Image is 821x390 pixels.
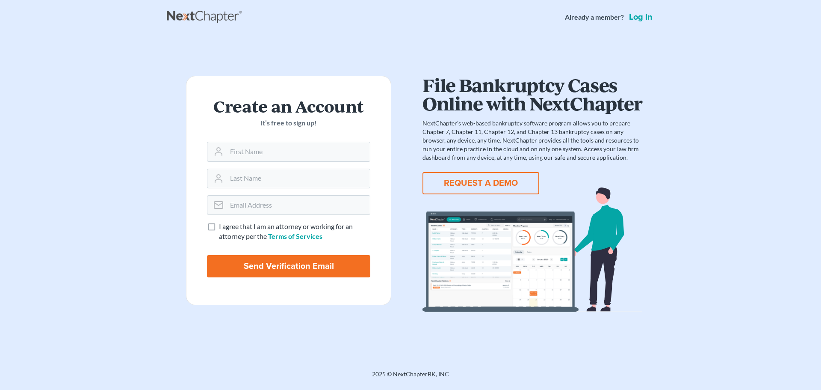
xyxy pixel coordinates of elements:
[219,222,353,240] span: I agree that I am an attorney or working for an attorney per the
[422,172,539,194] button: REQUEST A DEMO
[227,196,370,214] input: Email Address
[207,97,370,115] h2: Create an Account
[422,76,642,112] h1: File Bankruptcy Cases Online with NextChapter
[167,370,654,385] div: 2025 © NextChapterBK, INC
[227,142,370,161] input: First Name
[207,255,370,277] input: Send Verification Email
[227,169,370,188] input: Last Name
[268,232,322,240] a: Terms of Services
[422,188,642,312] img: dashboard-867a026336fddd4d87f0941869007d5e2a59e2bc3a7d80a2916e9f42c0117099.svg
[565,12,624,22] strong: Already a member?
[422,119,642,162] p: NextChapter’s web-based bankruptcy software program allows you to prepare Chapter 7, Chapter 11, ...
[627,13,654,21] a: Log in
[207,118,370,128] p: It’s free to sign up!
